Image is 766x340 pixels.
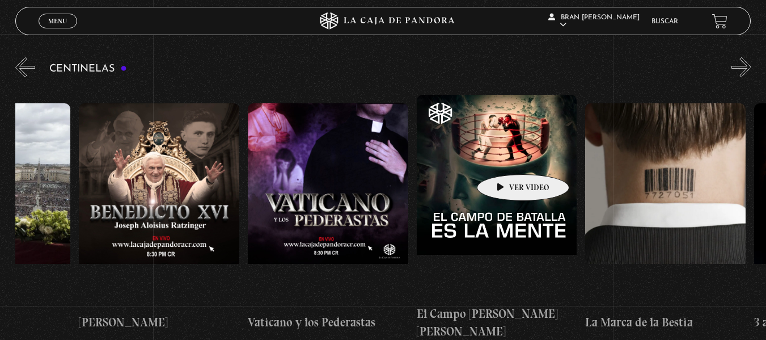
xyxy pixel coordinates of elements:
[651,18,678,25] a: Buscar
[548,14,640,28] span: Bran [PERSON_NAME]
[248,313,408,331] h4: Vaticano y los Pederastas
[15,57,35,77] button: Previous
[712,13,727,28] a: View your shopping cart
[731,57,751,77] button: Next
[44,27,71,35] span: Cerrar
[79,313,239,331] h4: [PERSON_NAME]
[585,313,746,331] h4: La Marca de la Bestia
[48,18,67,24] span: Menu
[49,64,127,74] h3: Centinelas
